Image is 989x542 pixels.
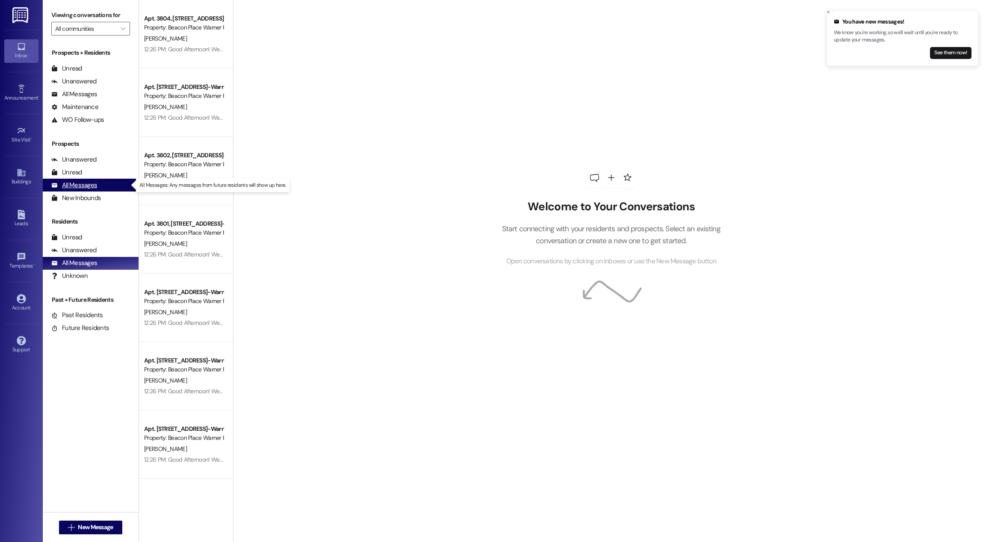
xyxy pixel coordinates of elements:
[144,377,187,384] span: [PERSON_NAME]
[144,82,223,91] div: Apt. [STREET_ADDRESS]-Warner Robins, LLC
[38,94,39,100] span: •
[78,523,113,532] span: New Message
[144,35,187,42] span: [PERSON_NAME]
[51,64,82,73] div: Unread
[144,160,223,169] div: Property: Beacon Place Warner Robins
[144,288,223,297] div: Apt. [STREET_ADDRESS]-Warner Robins, LLC
[51,194,101,203] div: New Inbounds
[51,311,103,320] div: Past Residents
[51,9,130,22] label: Viewing conversations for
[144,308,187,316] span: [PERSON_NAME]
[144,23,223,32] div: Property: Beacon Place Warner Robins
[51,77,97,86] div: Unanswered
[4,292,38,315] a: Account
[51,168,82,177] div: Unread
[51,181,97,190] div: All Messages
[51,115,104,124] div: WO Follow-ups
[43,217,139,226] div: Residents
[144,240,187,247] span: [PERSON_NAME]
[489,223,733,247] p: Start connecting with your residents and prospects. Select an existing conversation or create a n...
[144,365,223,374] div: Property: Beacon Place Warner Robins
[12,7,30,23] img: ResiDesk Logo
[51,246,97,255] div: Unanswered
[43,139,139,148] div: Prospects
[144,433,223,442] div: Property: Beacon Place Warner Robins
[43,295,139,304] div: Past + Future Residents
[51,271,88,280] div: Unknown
[144,14,223,23] div: Apt. 3804, [STREET_ADDRESS]-Warner Robins, LLC
[31,135,32,141] span: •
[4,165,38,189] a: Buildings
[144,219,223,228] div: Apt. 3801, [STREET_ADDRESS]-Warner Robins, LLC
[4,124,38,147] a: Site Visit •
[834,18,971,26] div: You have new messages!
[4,207,38,230] a: Leads
[51,233,82,242] div: Unread
[55,22,116,35] input: All communities
[144,171,187,179] span: [PERSON_NAME]
[4,39,38,62] a: Inbox
[144,103,187,111] span: [PERSON_NAME]
[144,356,223,365] div: Apt. [STREET_ADDRESS]-Warner Robins, LLC
[4,333,38,356] a: Support
[4,250,38,273] a: Templates •
[930,47,971,59] button: See them now!
[43,48,139,57] div: Prospects + Residents
[51,324,109,333] div: Future Residents
[824,8,833,16] button: Close toast
[144,297,223,306] div: Property: Beacon Place Warner Robins
[139,182,286,189] p: All Messages: Any messages from future residents will show up here.
[144,91,223,100] div: Property: Beacon Place Warner Robins
[489,200,733,214] h2: Welcome to Your Conversations
[51,155,97,164] div: Unanswered
[51,90,97,99] div: All Messages
[506,256,716,267] span: Open conversations by clicking on inboxes or use the New Message button
[121,25,125,32] i: 
[144,228,223,237] div: Property: Beacon Place Warner Robins
[834,29,971,44] p: We know you're working, so we'll wait until you're ready to update your messages.
[144,424,223,433] div: Apt. [STREET_ADDRESS]-Warner Robins, LLC
[144,151,223,160] div: Apt. 3802, [STREET_ADDRESS]-Warner Robins, LLC
[59,521,122,534] button: New Message
[51,259,97,268] div: All Messages
[51,103,98,112] div: Maintenance
[33,262,34,268] span: •
[144,445,187,453] span: [PERSON_NAME]
[68,524,74,531] i: 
